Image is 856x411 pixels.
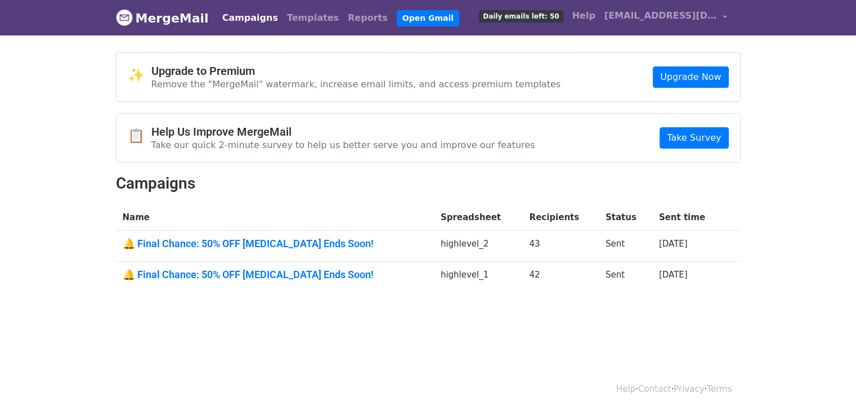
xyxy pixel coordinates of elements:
th: Sent time [652,204,724,231]
th: Recipients [523,204,599,231]
iframe: Chat Widget [800,357,856,411]
a: Help [568,5,600,27]
th: Name [116,204,434,231]
a: [DATE] [659,270,688,280]
p: Take our quick 2-minute survey to help us better serve you and improve our features [151,139,535,151]
a: Daily emails left: 50 [474,5,567,27]
a: MergeMail [116,6,209,30]
a: Open Gmail [397,10,459,26]
h4: Upgrade to Premium [151,64,561,78]
h4: Help Us Improve MergeMail [151,125,535,139]
a: Contact [638,384,671,394]
span: ✨ [128,67,151,83]
span: [EMAIL_ADDRESS][DOMAIN_NAME] [604,9,717,23]
a: 🔔 Final Chance: 50% OFF [MEDICAL_DATA] Ends Soon! [123,238,427,250]
a: [EMAIL_ADDRESS][DOMAIN_NAME] [600,5,732,31]
a: [DATE] [659,239,688,249]
a: Help [616,384,635,394]
td: Sent [599,261,652,292]
th: Spreadsheet [434,204,523,231]
a: Templates [283,7,343,29]
td: highlevel_1 [434,261,523,292]
h2: Campaigns [116,174,741,193]
a: Privacy [674,384,704,394]
td: 43 [523,231,599,262]
a: Campaigns [218,7,283,29]
a: Terms [707,384,732,394]
td: 42 [523,261,599,292]
img: MergeMail logo [116,9,133,26]
th: Status [599,204,652,231]
td: Sent [599,231,652,262]
p: Remove the "MergeMail" watermark, increase email limits, and access premium templates [151,78,561,90]
a: Reports [343,7,392,29]
span: 📋 [128,128,151,144]
a: Upgrade Now [653,66,728,88]
td: highlevel_2 [434,231,523,262]
span: Daily emails left: 50 [479,10,563,23]
a: Take Survey [660,127,728,149]
a: 🔔 Final Chance: 50% OFF [MEDICAL_DATA] Ends Soon! [123,269,427,281]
